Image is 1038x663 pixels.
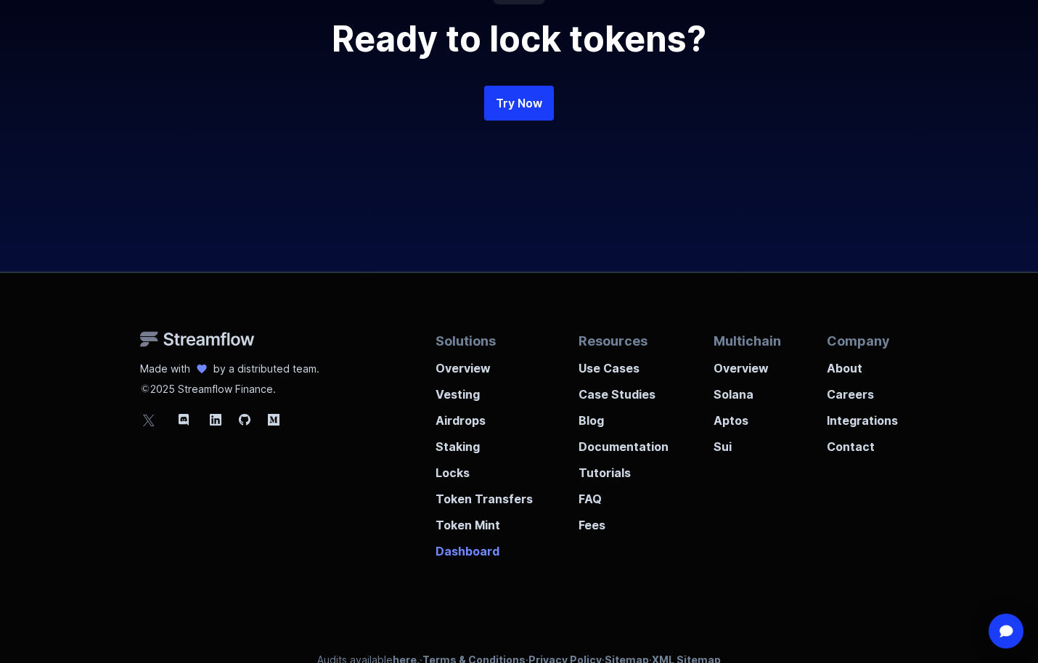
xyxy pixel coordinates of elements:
a: Solana [714,377,781,403]
a: Token Transfers [436,481,533,508]
a: Contact [827,429,898,455]
p: Company [827,331,898,351]
a: Aptos [714,403,781,429]
a: Staking [436,429,533,455]
a: Fees [579,508,669,534]
a: Try Now [484,86,554,121]
p: Resources [579,331,669,351]
a: Overview [714,351,781,377]
a: Careers [827,377,898,403]
a: Integrations [827,403,898,429]
a: Sui [714,429,781,455]
a: FAQ [579,481,669,508]
p: by a distributed team. [213,362,319,376]
a: Airdrops [436,403,533,429]
a: Locks [436,455,533,481]
div: Open Intercom Messenger [989,614,1023,648]
a: Documentation [579,429,669,455]
p: Solutions [436,331,533,351]
a: Overview [436,351,533,377]
a: Dashboard [436,534,533,560]
a: Token Mint [436,508,533,534]
a: About [827,351,898,377]
h2: Ready to lock tokens? [171,22,867,57]
img: Streamflow Logo [140,331,255,347]
p: Made with [140,362,190,376]
a: Vesting [436,377,533,403]
a: Blog [579,403,669,429]
p: Multichain [714,331,781,351]
p: 2025 Streamflow Finance. [140,376,319,396]
a: Use Cases [579,351,669,377]
a: Case Studies [579,377,669,403]
a: Tutorials [579,455,669,481]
